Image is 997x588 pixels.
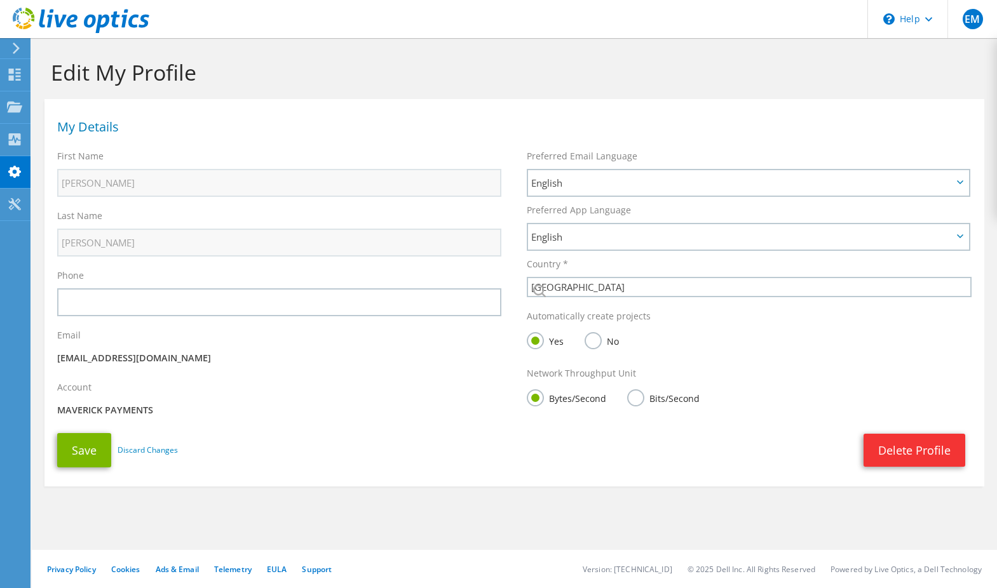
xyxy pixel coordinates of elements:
[883,13,895,25] svg: \n
[51,59,972,86] h1: Edit My Profile
[57,403,501,417] p: MAVERICK PAYMENTS
[57,329,81,342] label: Email
[57,269,84,282] label: Phone
[57,210,102,222] label: Last Name
[527,332,564,348] label: Yes
[57,381,92,394] label: Account
[583,564,672,575] li: Version: [TECHNICAL_ID]
[585,332,619,348] label: No
[831,564,982,575] li: Powered by Live Optics, a Dell Technology
[267,564,287,575] a: EULA
[47,564,96,575] a: Privacy Policy
[57,150,104,163] label: First Name
[531,175,952,190] span: English
[864,434,965,467] a: Delete Profile
[214,564,252,575] a: Telemetry
[527,204,631,217] label: Preferred App Language
[527,150,637,163] label: Preferred Email Language
[57,121,965,133] h1: My Details
[527,367,636,380] label: Network Throughput Unit
[527,389,606,405] label: Bytes/Second
[527,258,568,271] label: Country *
[118,443,178,457] a: Discard Changes
[57,433,111,467] button: Save
[527,310,651,323] label: Automatically create projects
[531,229,952,244] span: English
[627,389,700,405] label: Bits/Second
[963,9,983,29] span: EM
[57,351,501,365] p: [EMAIL_ADDRESS][DOMAIN_NAME]
[688,564,815,575] li: © 2025 Dell Inc. All Rights Reserved
[156,564,199,575] a: Ads & Email
[302,564,332,575] a: Support
[111,564,140,575] a: Cookies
